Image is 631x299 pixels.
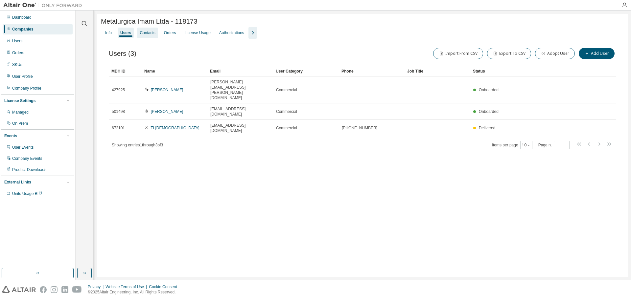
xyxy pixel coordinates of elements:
div: Privacy [88,284,105,289]
button: Add User [579,48,615,59]
div: Dashboard [12,15,32,20]
a: TI [DEMOGRAPHIC_DATA] [151,126,199,130]
span: Onboarded [479,109,499,114]
div: Company Profile [12,86,41,91]
div: Phone [341,66,402,76]
div: User Events [12,145,34,150]
span: 501498 [112,109,125,114]
div: License Usage [184,30,210,35]
div: Users [120,30,131,35]
button: Import From CSV [433,48,483,59]
img: linkedin.svg [61,286,68,293]
div: Users [12,38,22,44]
span: Units Usage BI [12,191,42,196]
img: facebook.svg [40,286,47,293]
div: User Profile [12,74,33,79]
div: Events [4,133,17,139]
span: 672101 [112,125,125,131]
img: Altair One [3,2,85,9]
span: Showing entries 1 through 3 of 3 [112,143,163,147]
div: Product Downloads [12,167,46,172]
button: 10 [522,142,531,148]
span: [EMAIL_ADDRESS][DOMAIN_NAME] [210,123,270,133]
span: Users (3) [109,50,136,57]
div: Email [210,66,270,76]
a: [PERSON_NAME] [151,88,183,92]
span: 427925 [112,87,125,93]
img: youtube.svg [72,286,82,293]
div: SKUs [12,62,22,67]
div: External Links [4,180,31,185]
div: Info [105,30,112,35]
div: Cookie Consent [149,284,181,289]
span: [EMAIL_ADDRESS][DOMAIN_NAME] [210,106,270,117]
div: License Settings [4,98,35,103]
div: Companies [12,27,34,32]
span: Commercial [276,125,297,131]
span: Delivered [479,126,496,130]
span: [PHONE_NUMBER] [342,125,377,131]
span: Onboarded [479,88,499,92]
div: Managed [12,110,29,115]
img: altair_logo.svg [2,286,36,293]
div: Authorizations [219,30,244,35]
p: © 2025 Altair Engineering, Inc. All Rights Reserved. [88,289,181,295]
div: Website Terms of Use [105,284,149,289]
button: Export To CSV [487,48,531,59]
div: Orders [12,50,24,55]
span: Items per page [492,141,532,149]
div: Orders [164,30,176,35]
div: On Prem [12,121,28,126]
div: Status [473,66,576,76]
a: [PERSON_NAME] [151,109,183,114]
button: Adopt User [535,48,575,59]
div: Company Events [12,156,42,161]
div: MDH ID [111,66,139,76]
div: Contacts [140,30,155,35]
div: User Category [276,66,336,76]
img: instagram.svg [51,286,58,293]
span: [PERSON_NAME][EMAIL_ADDRESS][PERSON_NAME][DOMAIN_NAME] [210,79,270,100]
span: Commercial [276,87,297,93]
div: Name [144,66,205,76]
div: Job Title [407,66,468,76]
span: Page n. [538,141,570,149]
span: Metalurgica Imam Ltda - 118173 [101,18,198,25]
span: Commercial [276,109,297,114]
